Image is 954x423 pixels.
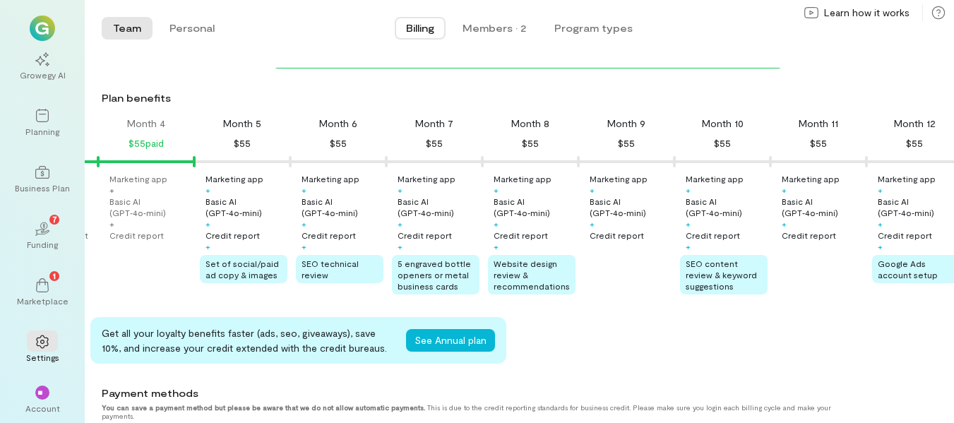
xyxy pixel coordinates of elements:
div: Month 10 [702,117,744,131]
div: Credit report [109,230,164,241]
div: $55 [426,135,443,152]
div: Basic AI (GPT‑4o‑mini) [302,196,383,218]
span: Set of social/paid ad copy & images [205,258,279,280]
button: Team [102,17,153,40]
div: $55 [330,135,347,152]
div: Growegy AI [20,69,66,81]
div: Credit report [590,230,644,241]
a: Planning [17,97,68,148]
span: Website design review & recommendations [494,258,570,291]
div: $55 [522,135,539,152]
button: Members · 2 [451,17,537,40]
div: Plan benefits [102,91,948,105]
button: Billing [395,17,446,40]
div: Members · 2 [463,21,526,35]
a: Marketplace [17,267,68,318]
a: Funding [17,210,68,261]
div: Month 7 [415,117,453,131]
div: + [302,241,306,252]
div: + [590,184,595,196]
div: $55 [618,135,635,152]
div: Marketplace [17,295,68,306]
div: Basic AI (GPT‑4o‑mini) [494,196,576,218]
div: + [494,184,499,196]
div: Payment methods [102,386,863,400]
div: Marketing app [782,173,840,184]
a: Settings [17,323,68,374]
div: Funding [27,239,58,250]
div: + [205,241,210,252]
div: Month 6 [319,117,357,131]
div: Business Plan [15,182,70,193]
div: Month 12 [894,117,936,131]
div: + [494,241,499,252]
div: Basic AI (GPT‑4o‑mini) [398,196,479,218]
div: Month 5 [223,117,261,131]
div: Month 11 [799,117,838,131]
div: Marketing app [686,173,744,184]
button: See Annual plan [406,329,495,352]
div: Credit report [686,230,740,241]
div: $55 [906,135,923,152]
div: + [398,184,403,196]
div: Basic AI (GPT‑4o‑mini) [686,196,768,218]
div: Account [25,403,60,414]
div: + [878,218,883,230]
strong: You can save a payment method but please be aware that we do not allow automatic payments. [102,403,425,412]
div: + [398,218,403,230]
span: 5 engraved bottle openers or metal business cards [398,258,471,291]
button: Personal [158,17,226,40]
div: Marketing app [494,173,551,184]
div: Marketing app [302,173,359,184]
div: Marketing app [878,173,936,184]
div: $55 [714,135,731,152]
div: Month 4 [127,117,165,131]
div: + [398,241,403,252]
div: + [782,218,787,230]
div: Credit report [878,230,932,241]
div: + [302,184,306,196]
span: Learn how it works [824,6,910,20]
div: Get all your loyalty benefits faster (ads, seo, giveaways), save 10%, and increase your credit ex... [102,326,395,355]
div: This is due to the credit reporting standards for business credit. Please make sure you login eac... [102,403,863,420]
div: + [302,218,306,230]
div: + [686,241,691,252]
div: Marketing app [398,173,455,184]
div: Marketing app [205,173,263,184]
div: + [686,218,691,230]
div: Basic AI (GPT‑4o‑mini) [590,196,672,218]
div: Credit report [302,230,356,241]
div: + [205,184,210,196]
div: Settings [26,352,59,363]
div: Basic AI (GPT‑4o‑mini) [109,196,191,218]
div: $55 paid [129,135,164,152]
div: Basic AI (GPT‑4o‑mini) [782,196,864,218]
div: + [109,218,114,230]
div: + [782,184,787,196]
div: + [205,218,210,230]
div: Credit report [782,230,836,241]
span: SEO content review & keyword suggestions [686,258,757,291]
button: Program types [543,17,644,40]
div: Month 8 [511,117,549,131]
div: + [686,184,691,196]
span: 7 [52,213,57,225]
div: + [590,218,595,230]
div: Credit report [205,230,260,241]
span: SEO technical review [302,258,359,280]
span: 1 [53,269,56,282]
div: Credit report [398,230,452,241]
div: $55 [234,135,251,152]
div: Month 9 [607,117,645,131]
div: Marketing app [109,173,167,184]
div: + [494,218,499,230]
span: Google Ads account setup [878,258,938,280]
span: Billing [406,21,434,35]
div: Planning [25,126,59,137]
div: + [878,184,883,196]
a: Growegy AI [17,41,68,92]
div: + [109,184,114,196]
div: + [878,241,883,252]
div: $55 [810,135,827,152]
div: Basic AI (GPT‑4o‑mini) [205,196,287,218]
